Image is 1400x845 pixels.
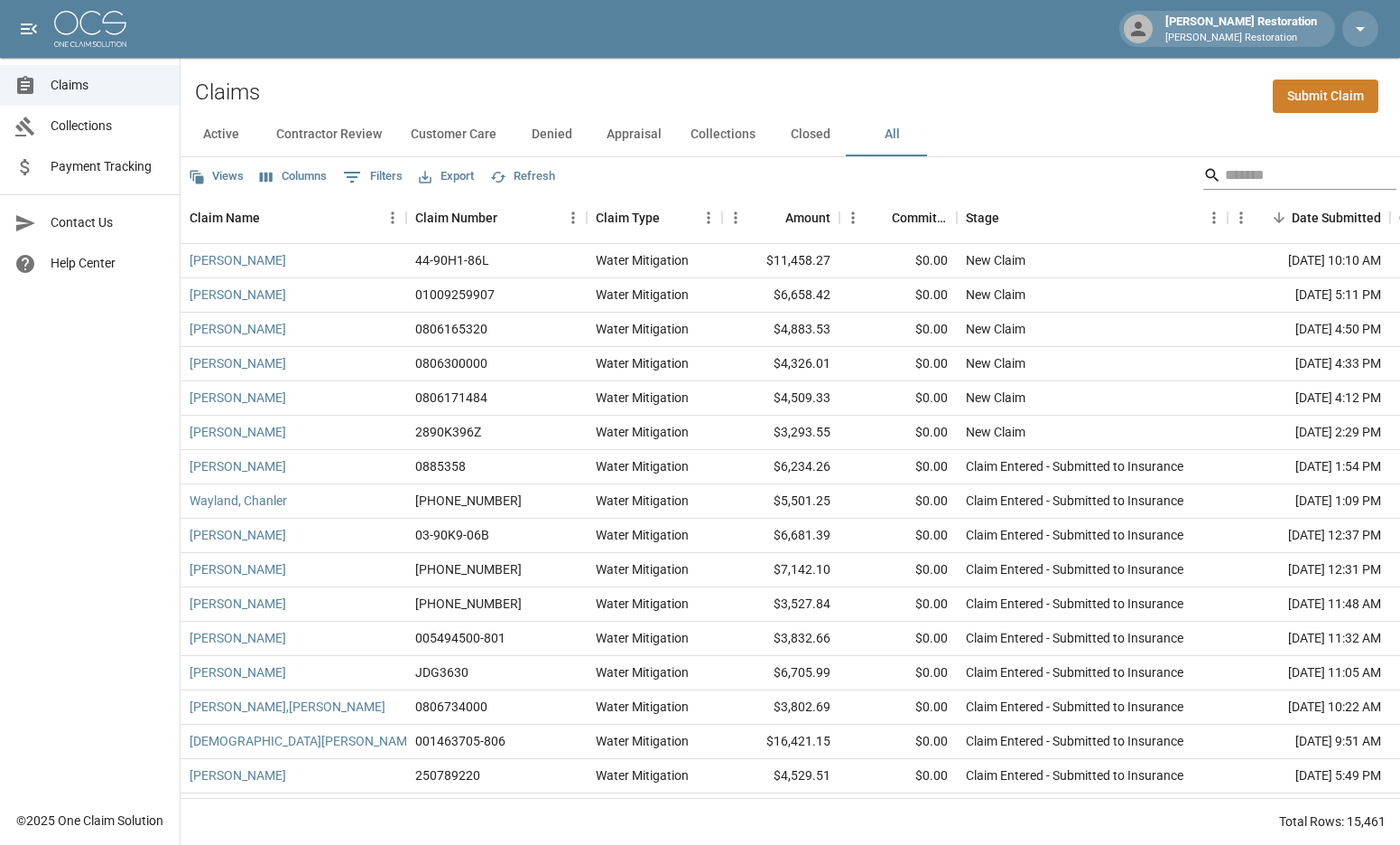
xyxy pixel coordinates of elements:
[722,450,839,484] div: $6,234.26
[722,725,839,759] div: $16,421.15
[722,313,839,347] div: $4,883.53
[379,204,406,231] button: Menu
[596,320,689,338] div: Water Mitigation
[722,622,839,656] div: $3,832.66
[190,354,286,372] a: [PERSON_NAME]
[722,381,839,416] div: $4,509.33
[596,192,660,243] div: Claim Type
[722,192,839,243] div: Amount
[966,423,1025,441] div: New Claim
[722,204,749,231] button: Menu
[184,163,248,191] button: Views
[51,254,165,273] span: Help Center
[839,244,957,278] div: $0.00
[867,205,892,230] button: Sort
[1228,725,1390,759] div: [DATE] 9:51 AM
[966,526,1183,544] div: Claim Entered - Submitted to Insurance
[596,595,689,613] div: Water Mitigation
[415,192,497,243] div: Claim Number
[415,354,487,372] div: 0806300000
[415,629,505,647] div: 005494500-801
[966,595,1183,613] div: Claim Entered - Submitted to Insurance
[1228,347,1390,381] div: [DATE] 4:33 PM
[1228,450,1390,484] div: [DATE] 1:54 PM
[966,732,1183,750] div: Claim Entered - Submitted to Insurance
[54,11,126,47] img: ocs-logo-white-transparent.png
[596,560,689,578] div: Water Mitigation
[255,163,331,191] button: Select columns
[415,766,480,784] div: 250789220
[1228,484,1390,519] div: [DATE] 1:09 PM
[486,163,560,191] button: Refresh
[1228,278,1390,313] div: [DATE] 5:11 PM
[722,278,839,313] div: $6,658.42
[839,484,957,519] div: $0.00
[966,354,1025,372] div: New Claim
[722,244,839,278] div: $11,458.27
[966,320,1025,338] div: New Claim
[839,278,957,313] div: $0.00
[1228,192,1390,243] div: Date Submitted
[181,113,1400,156] div: dynamic tabs
[497,205,523,230] button: Sort
[785,192,830,243] div: Amount
[999,205,1025,230] button: Sort
[1228,587,1390,622] div: [DATE] 11:48 AM
[260,205,285,230] button: Sort
[11,11,47,47] button: open drawer
[839,313,957,347] div: $0.00
[16,812,163,830] div: © 2025 One Claim Solution
[722,416,839,450] div: $3,293.55
[839,381,957,416] div: $0.00
[415,423,481,441] div: 2890K396Z
[770,113,851,156] button: Closed
[892,192,948,243] div: Committed Amount
[966,286,1025,304] div: New Claim
[596,423,689,441] div: Water Mitigation
[966,663,1183,681] div: Claim Entered - Submitted to Insurance
[415,595,522,613] div: 1006-41-8642
[760,205,785,230] button: Sort
[660,205,685,230] button: Sort
[966,629,1183,647] div: Claim Entered - Submitted to Insurance
[1228,204,1255,231] button: Menu
[51,157,165,176] span: Payment Tracking
[966,560,1183,578] div: Claim Entered - Submitted to Insurance
[1228,793,1390,828] div: [DATE] 5:25 PM
[415,492,522,510] div: 01-009-255836
[1228,244,1390,278] div: [DATE] 10:10 AM
[587,192,722,243] div: Claim Type
[190,251,286,269] a: [PERSON_NAME]
[596,286,689,304] div: Water Mitigation
[415,732,505,750] div: 001463705-806
[181,192,406,243] div: Claim Name
[966,698,1183,716] div: Claim Entered - Submitted to Insurance
[1279,812,1386,831] div: Total Rows: 15,461
[1228,519,1390,553] div: [DATE] 12:37 PM
[1273,80,1378,113] a: Submit Claim
[596,492,689,510] div: Water Mitigation
[1228,553,1390,587] div: [DATE] 12:31 PM
[190,423,286,441] a: [PERSON_NAME]
[190,492,287,510] a: Wayland, Chanler
[722,656,839,690] div: $6,705.99
[415,698,487,716] div: 0806734000
[839,690,957,725] div: $0.00
[596,698,689,716] div: Water Mitigation
[839,192,957,243] div: Committed Amount
[51,76,165,95] span: Claims
[190,192,260,243] div: Claim Name
[839,656,957,690] div: $0.00
[1266,205,1292,230] button: Sort
[966,457,1183,475] div: Claim Entered - Submitted to Insurance
[415,251,489,269] div: 44-90H1-86L
[695,204,722,231] button: Menu
[262,113,396,156] button: Contractor Review
[596,766,689,784] div: Water Mitigation
[592,113,676,156] button: Appraisal
[722,759,839,793] div: $4,529.51
[722,519,839,553] div: $6,681.39
[414,163,478,191] button: Export
[722,484,839,519] div: $5,501.25
[1201,204,1228,231] button: Menu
